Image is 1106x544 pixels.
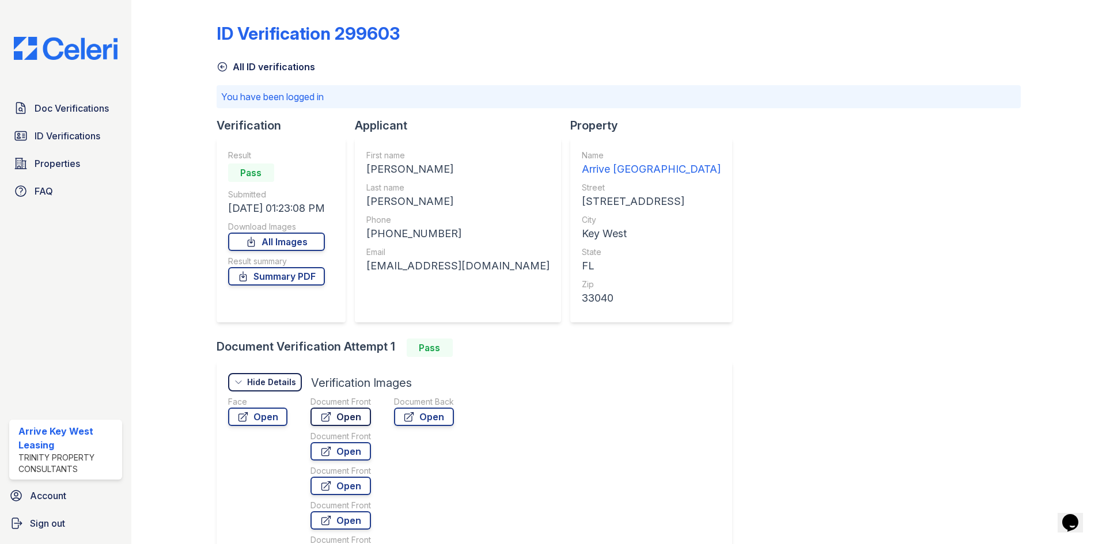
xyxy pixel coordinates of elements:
[366,150,550,161] div: First name
[582,279,721,290] div: Zip
[310,477,371,495] a: Open
[582,246,721,258] div: State
[228,150,325,161] div: Result
[582,226,721,242] div: Key West
[311,375,412,391] div: Verification Images
[570,117,741,134] div: Property
[5,484,127,507] a: Account
[394,396,454,408] div: Document Back
[582,258,721,274] div: FL
[228,256,325,267] div: Result summary
[217,60,315,74] a: All ID verifications
[582,150,721,161] div: Name
[366,214,550,226] div: Phone
[247,376,296,388] div: Hide Details
[9,152,122,175] a: Properties
[366,161,550,177] div: [PERSON_NAME]
[35,184,53,198] span: FAQ
[5,512,127,535] a: Sign out
[394,408,454,426] a: Open
[35,129,100,143] span: ID Verifications
[310,396,371,408] div: Document Front
[582,193,721,210] div: [STREET_ADDRESS]
[228,221,325,233] div: Download Images
[310,511,371,530] a: Open
[582,290,721,306] div: 33040
[228,189,325,200] div: Submitted
[35,157,80,170] span: Properties
[582,150,721,177] a: Name Arrive [GEOGRAPHIC_DATA]
[366,226,550,242] div: [PHONE_NUMBER]
[228,163,274,182] div: Pass
[217,23,400,44] div: ID Verification 299603
[366,193,550,210] div: [PERSON_NAME]
[366,182,550,193] div: Last name
[310,465,371,477] div: Document Front
[355,117,570,134] div: Applicant
[5,37,127,60] img: CE_Logo_Blue-a8612792a0a2168367f1c8372b55b34899dd931a85d93a1a3d3e32e68fde9ad4.png
[30,489,66,503] span: Account
[9,180,122,203] a: FAQ
[217,117,355,134] div: Verification
[310,431,371,442] div: Document Front
[1058,498,1094,532] iframe: chat widget
[228,200,325,216] div: [DATE] 01:23:08 PM
[407,338,453,357] div: Pass
[9,97,122,120] a: Doc Verifications
[217,338,741,357] div: Document Verification Attempt 1
[310,500,371,511] div: Document Front
[582,182,721,193] div: Street
[310,442,371,461] a: Open
[310,408,371,426] a: Open
[366,246,550,258] div: Email
[228,396,287,408] div: Face
[366,258,550,274] div: [EMAIL_ADDRESS][DOMAIN_NAME]
[35,101,109,115] span: Doc Verifications
[582,214,721,226] div: City
[228,233,325,251] a: All Images
[18,452,118,475] div: Trinity Property Consultants
[228,267,325,286] a: Summary PDF
[221,90,1016,104] p: You have been logged in
[18,424,118,452] div: Arrive Key West Leasing
[30,516,65,530] span: Sign out
[582,161,721,177] div: Arrive [GEOGRAPHIC_DATA]
[9,124,122,147] a: ID Verifications
[228,408,287,426] a: Open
